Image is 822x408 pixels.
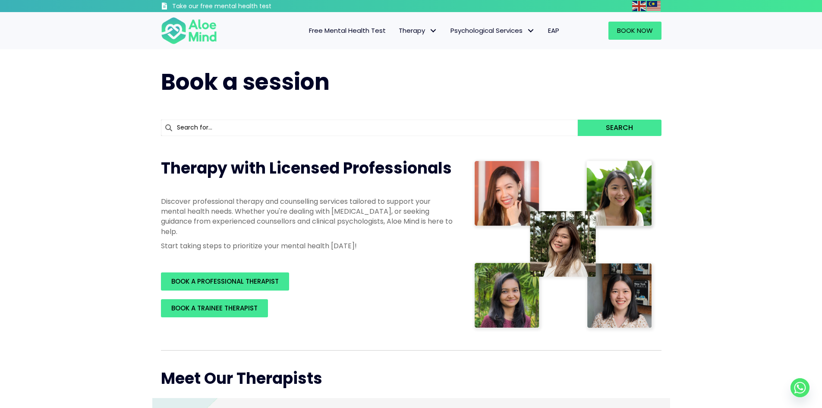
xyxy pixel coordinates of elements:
nav: Menu [228,22,566,40]
h3: Take our free mental health test [172,2,318,11]
span: Book Now [617,26,653,35]
span: Therapy [399,26,438,35]
img: Aloe mind Logo [161,16,217,45]
span: Psychological Services: submenu [525,25,537,37]
span: Free Mental Health Test [309,26,386,35]
a: EAP [542,22,566,40]
span: Therapy: submenu [427,25,440,37]
a: Book Now [608,22,661,40]
a: Take our free mental health test [161,2,318,12]
img: ms [647,1,661,11]
a: Psychological ServicesPsychological Services: submenu [444,22,542,40]
a: Malay [647,1,661,11]
button: Search [578,120,661,136]
a: BOOK A TRAINEE THERAPIST [161,299,268,317]
input: Search for... [161,120,578,136]
span: Book a session [161,66,330,98]
span: BOOK A TRAINEE THERAPIST [171,304,258,313]
span: Meet Our Therapists [161,367,322,389]
a: English [632,1,647,11]
span: Therapy with Licensed Professionals [161,157,452,179]
img: en [632,1,646,11]
span: BOOK A PROFESSIONAL THERAPIST [171,277,279,286]
a: TherapyTherapy: submenu [392,22,444,40]
span: Psychological Services [450,26,535,35]
p: Start taking steps to prioritize your mental health [DATE]! [161,241,454,251]
p: Discover professional therapy and counselling services tailored to support your mental health nee... [161,196,454,237]
span: EAP [548,26,559,35]
img: Therapist collage [472,158,656,333]
a: BOOK A PROFESSIONAL THERAPIST [161,272,289,291]
a: Whatsapp [791,378,809,397]
a: Free Mental Health Test [302,22,392,40]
